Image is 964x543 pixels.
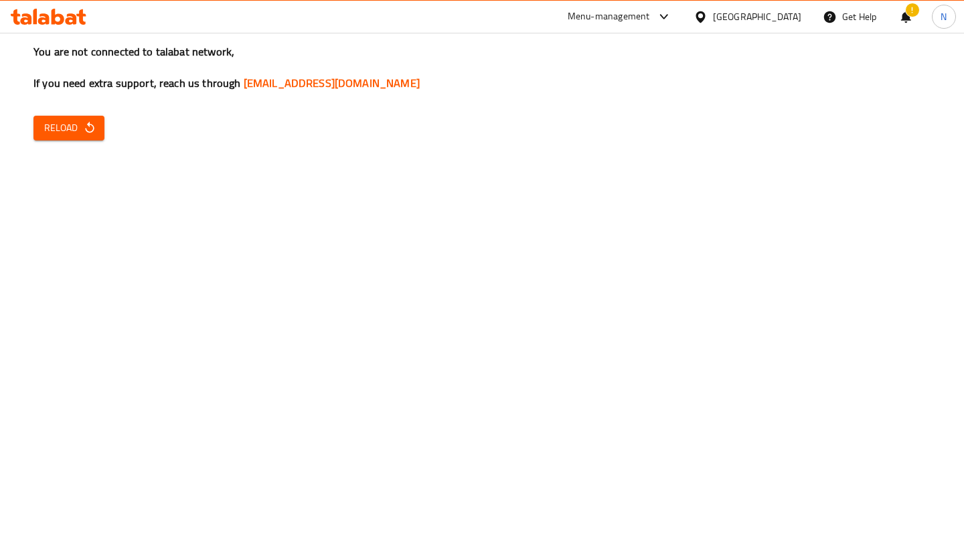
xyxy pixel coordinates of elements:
a: [EMAIL_ADDRESS][DOMAIN_NAME] [244,73,420,93]
div: [GEOGRAPHIC_DATA] [713,9,801,24]
button: Reload [33,116,104,140]
span: Reload [44,120,94,136]
span: N [941,9,947,24]
div: Menu-management [568,9,650,25]
h3: You are not connected to talabat network, If you need extra support, reach us through [33,44,931,91]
